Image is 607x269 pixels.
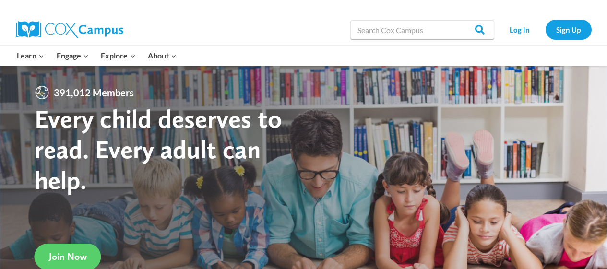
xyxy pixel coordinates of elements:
nav: Secondary Navigation [499,20,592,39]
img: Cox Campus [16,21,123,38]
span: Learn [17,49,44,62]
strong: Every child deserves to read. Every adult can help. [35,103,282,195]
span: About [148,49,177,62]
span: Engage [57,49,89,62]
a: Sign Up [546,20,592,39]
nav: Primary Navigation [11,46,183,66]
span: Explore [101,49,135,62]
input: Search Cox Campus [350,20,494,39]
a: Log In [499,20,541,39]
span: Join Now [49,251,87,262]
span: 391,012 Members [50,85,138,100]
